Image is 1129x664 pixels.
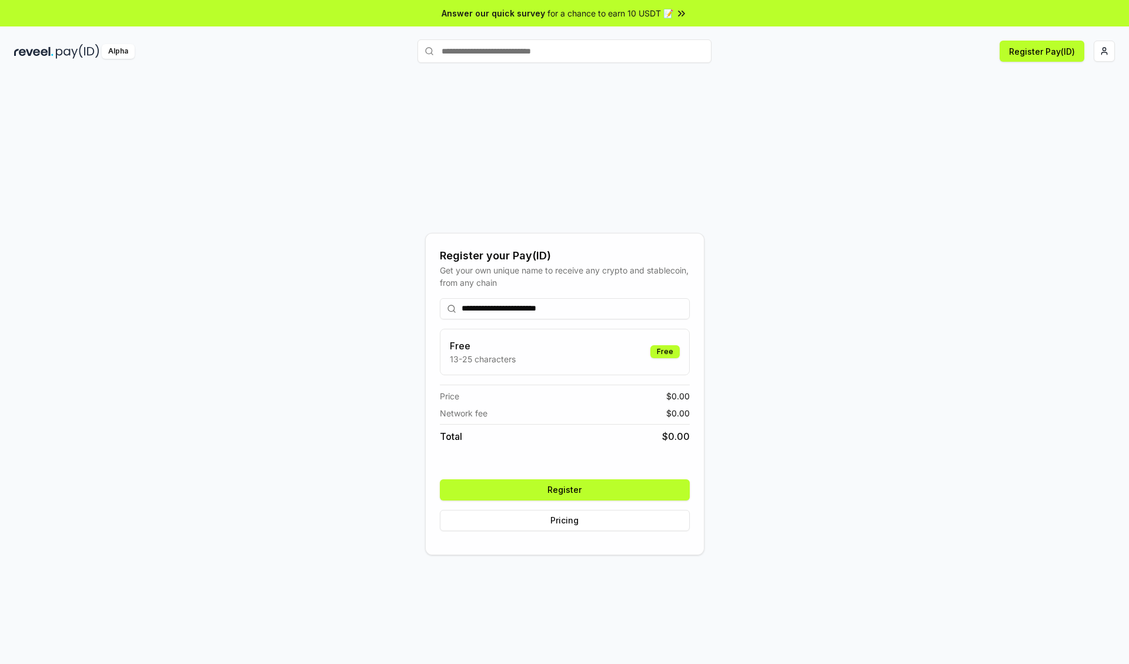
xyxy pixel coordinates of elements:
[440,248,690,264] div: Register your Pay(ID)
[450,339,516,353] h3: Free
[14,44,54,59] img: reveel_dark
[666,390,690,402] span: $ 0.00
[442,7,545,19] span: Answer our quick survey
[662,429,690,443] span: $ 0.00
[1000,41,1084,62] button: Register Pay(ID)
[440,407,487,419] span: Network fee
[440,429,462,443] span: Total
[440,479,690,500] button: Register
[650,345,680,358] div: Free
[450,353,516,365] p: 13-25 characters
[547,7,673,19] span: for a chance to earn 10 USDT 📝
[440,264,690,289] div: Get your own unique name to receive any crypto and stablecoin, from any chain
[440,390,459,402] span: Price
[666,407,690,419] span: $ 0.00
[56,44,99,59] img: pay_id
[440,510,690,531] button: Pricing
[102,44,135,59] div: Alpha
